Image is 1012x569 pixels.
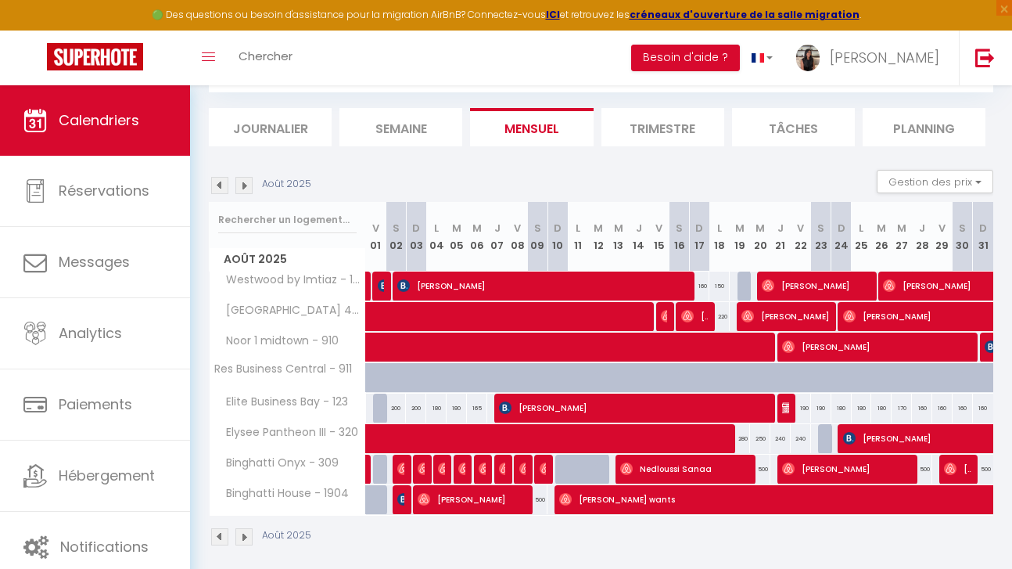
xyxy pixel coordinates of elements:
th: 08 [508,202,528,272]
th: 25 [852,202,872,272]
span: Liezyl Pairat [397,484,404,514]
th: 17 [690,202,710,272]
div: 180 [871,394,892,423]
div: 160 [973,394,993,423]
span: Réservations [59,181,149,200]
li: Semaine [339,108,462,146]
div: 180 [426,394,447,423]
li: Journalier [209,108,332,146]
li: Trimestre [601,108,724,146]
abbr: D [695,221,703,236]
span: [PERSON_NAME] [762,271,870,301]
span: [PERSON_NAME] [418,484,526,514]
a: créneaux d'ouverture de la salle migration [630,8,859,21]
span: Nedloussi Sanaa [620,454,749,484]
span: [PERSON_NAME] [499,454,506,484]
li: Mensuel [470,108,593,146]
img: logout [975,48,995,67]
th: 16 [669,202,690,272]
div: 160 [912,394,932,423]
abbr: D [838,221,845,236]
span: Res Business Central - 911 [212,363,352,375]
th: 12 [588,202,608,272]
th: 02 [386,202,406,272]
p: Août 2025 [262,528,311,543]
div: 500 [528,485,548,514]
li: Tâches [732,108,855,146]
div: 190 [791,394,811,423]
abbr: V [372,221,379,236]
abbr: S [959,221,966,236]
div: 500 [973,455,993,484]
abbr: L [576,221,580,236]
span: Calendriers [59,110,139,130]
div: 500 [912,455,932,484]
p: Août 2025 [262,177,311,192]
span: Elite Business Bay - 123 [212,394,352,411]
span: Vidhi Mangtani [540,454,547,484]
div: 160 [690,272,710,301]
span: [PERSON_NAME] [661,301,668,331]
span: [PERSON_NAME] [397,454,404,484]
abbr: V [514,221,521,236]
span: Paiements [59,394,132,414]
div: 190 [811,394,831,423]
abbr: L [859,221,863,236]
div: 165 [467,394,487,423]
abbr: S [534,221,541,236]
span: Westwood by Imtiaz - 1006 [212,272,368,289]
span: [PERSON_NAME] [397,271,689,301]
button: Besoin d'aide ? [631,45,740,71]
abbr: J [494,221,501,236]
abbr: M [755,221,765,236]
a: ... [PERSON_NAME] [784,31,959,85]
span: Binghatti House - 1904 [212,485,353,502]
abbr: M [452,221,461,236]
abbr: D [979,221,987,236]
th: 04 [426,202,447,272]
th: 13 [608,202,629,272]
a: Chercher [227,31,304,85]
abbr: J [777,221,784,236]
div: 180 [831,394,852,423]
img: ... [796,45,820,71]
abbr: J [636,221,642,236]
button: Ouvrir le widget de chat LiveChat [13,6,59,53]
div: 180 [852,394,872,423]
th: 01 [366,202,386,272]
abbr: M [877,221,886,236]
img: Super Booking [47,43,143,70]
abbr: L [434,221,439,236]
th: 19 [730,202,750,272]
th: 27 [892,202,912,272]
abbr: D [554,221,562,236]
span: Chercher [239,48,292,64]
th: 23 [811,202,831,272]
a: ICI [546,8,560,21]
abbr: L [717,221,722,236]
div: 200 [406,394,426,423]
th: 21 [770,202,791,272]
span: [PERSON_NAME] [741,301,830,331]
span: [PERSON_NAME] [499,393,770,423]
abbr: M [594,221,603,236]
div: 200 [386,394,406,423]
span: [PERSON_NAME] [438,454,445,484]
abbr: M [735,221,745,236]
span: Notifications [60,537,149,556]
abbr: V [938,221,946,236]
th: 28 [912,202,932,272]
span: Analytics [59,323,122,343]
span: Noor 1 midtown - 910 [212,333,343,350]
th: 09 [528,202,548,272]
span: Sa H [418,454,425,484]
span: [PERSON_NAME] [782,393,789,423]
abbr: V [655,221,662,236]
th: 06 [467,202,487,272]
th: 29 [932,202,953,272]
span: [PERSON_NAME] [681,301,709,331]
th: 30 [953,202,973,272]
div: 160 [932,394,953,423]
abbr: J [919,221,925,236]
